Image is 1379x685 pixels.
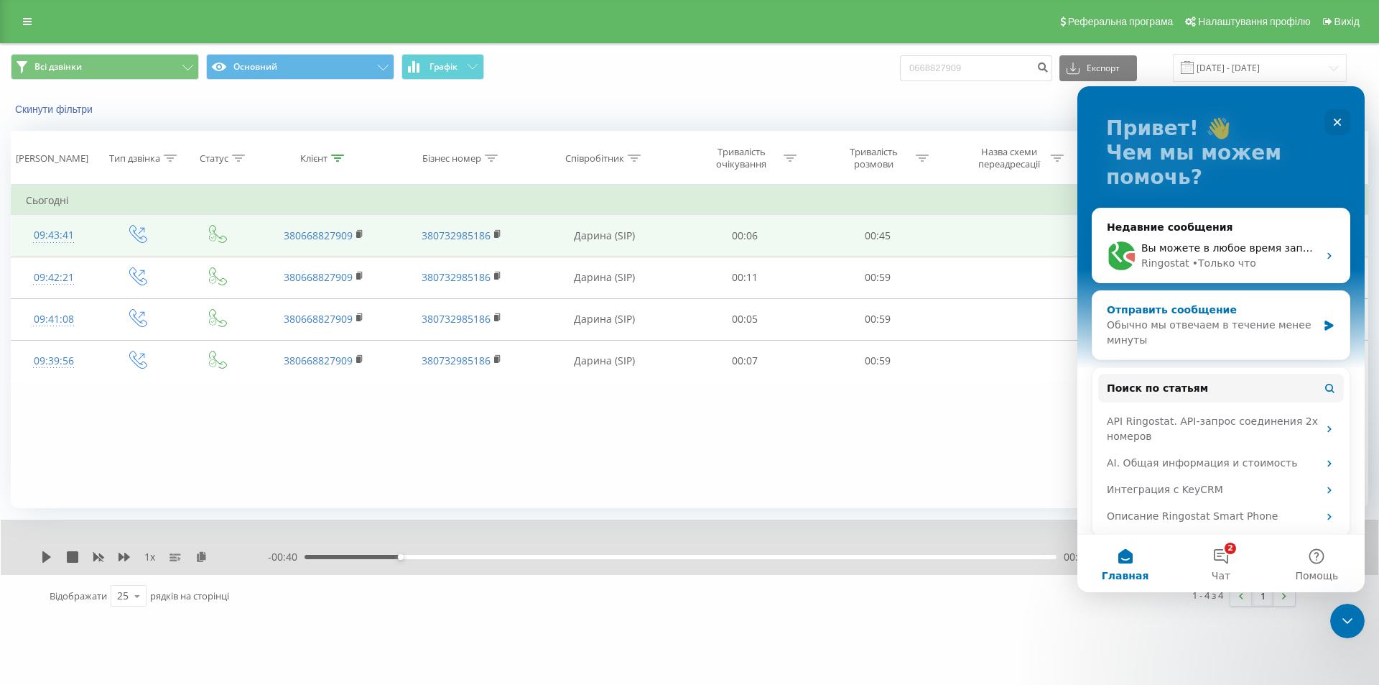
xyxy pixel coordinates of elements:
[300,152,328,165] div: Клієнт
[811,298,943,340] td: 00:59
[1198,16,1310,27] span: Налаштування профілю
[26,347,82,375] div: 09:39:56
[530,215,679,257] td: Дарина (SIP)
[64,170,112,185] div: Ringostat
[26,305,82,334] div: 09:41:08
[430,62,458,72] span: Графік
[835,146,912,170] div: Тривалість розмови
[16,152,88,165] div: [PERSON_NAME]
[1059,55,1137,81] button: Експорт
[679,340,811,382] td: 00:07
[703,146,780,170] div: Тривалість очікування
[21,390,266,417] div: Интеграция с KeyCRM
[284,312,353,326] a: 380668827909
[117,589,129,603] div: 25
[200,152,228,165] div: Статус
[14,204,273,274] div: Отправить сообщениеОбычно мы отвечаем в течение менее минуты
[192,449,287,506] button: Помощь
[398,554,404,560] div: Accessibility label
[530,340,679,382] td: Дарина (SIP)
[811,257,943,298] td: 00:59
[115,170,179,185] div: • Только что
[1252,586,1273,606] a: 1
[24,484,72,495] span: Главная
[1192,588,1223,602] div: 1 - 4 з 4
[64,156,1129,167] span: Вы можете в любое время запросить переключение на оператора. Обратите внимание, что время ожидани...
[206,54,394,80] button: Основний
[21,364,266,390] div: AI. Общая информация и стоимость
[1334,16,1360,27] span: Вихід
[530,298,679,340] td: Дарина (SIP)
[34,61,82,73] span: Всі дзвінки
[21,322,266,364] div: API Ringostat. API-запрос соединения 2х номеров
[530,257,679,298] td: Дарина (SIP)
[29,216,240,231] div: Отправить сообщение
[284,270,353,284] a: 380668827909
[134,484,153,495] span: Чат
[811,340,943,382] td: 00:59
[26,264,82,292] div: 09:42:21
[401,54,484,80] button: Графік
[29,231,240,262] div: Обычно мы отвечаем в течение менее минуты
[1068,16,1174,27] span: Реферальна програма
[679,215,811,257] td: 00:06
[422,312,491,326] a: 380732985186
[970,146,1047,170] div: Назва схеми переадресації
[1064,550,1090,564] span: 00:05
[21,417,266,443] div: Описание Ringostat Smart Phone
[96,449,191,506] button: Чат
[109,152,160,165] div: Тип дзвінка
[268,550,305,564] span: - 00:40
[29,328,241,358] div: API Ringostat. API-запрос соединения 2х номеров
[1077,86,1365,592] iframe: Intercom live chat
[11,186,1368,215] td: Сьогодні
[679,257,811,298] td: 00:11
[422,229,491,242] a: 380732985186
[218,484,261,495] span: Помощь
[811,215,943,257] td: 00:45
[150,589,229,602] span: рядків на сторінці
[29,423,241,438] div: Описание Ringostat Smart Phone
[11,54,199,80] button: Всі дзвінки
[11,103,100,116] button: Скинути фільтри
[565,152,624,165] div: Співробітник
[29,396,241,411] div: Интеграция с KeyCRM
[26,221,82,249] div: 09:43:41
[144,550,155,564] span: 1 x
[29,369,241,385] div: AI. Общая информация и стоимость
[29,295,131,310] span: Поиск по статьям
[1330,604,1365,638] iframe: Intercom live chat
[422,152,481,165] div: Бізнес номер
[422,354,491,367] a: 380732985186
[50,589,107,602] span: Відображати
[679,298,811,340] td: 00:05
[284,354,353,367] a: 380668827909
[900,55,1052,81] input: Пошук за номером
[21,288,266,316] button: Поиск по статьям
[247,23,273,49] div: Закрыть
[422,270,491,284] a: 380732985186
[284,229,353,242] a: 380668827909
